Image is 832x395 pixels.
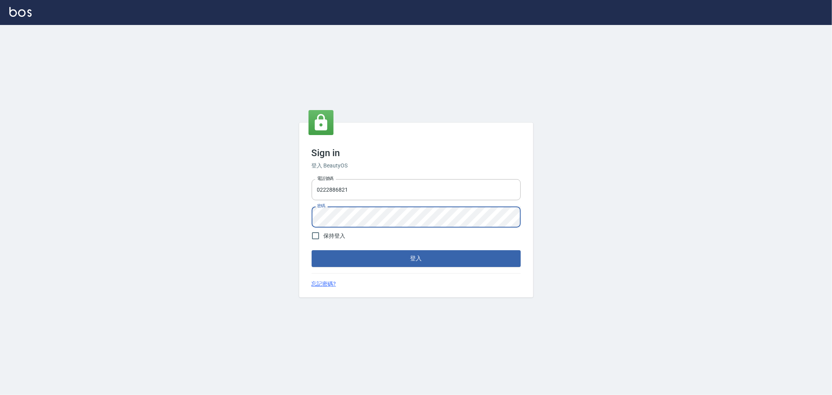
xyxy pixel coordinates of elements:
[324,232,346,240] span: 保持登入
[312,250,521,267] button: 登入
[312,280,336,288] a: 忘記密碼?
[312,148,521,158] h3: Sign in
[312,162,521,170] h6: 登入 BeautyOS
[317,176,334,181] label: 電話號碼
[9,7,32,17] img: Logo
[317,203,325,209] label: 密碼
